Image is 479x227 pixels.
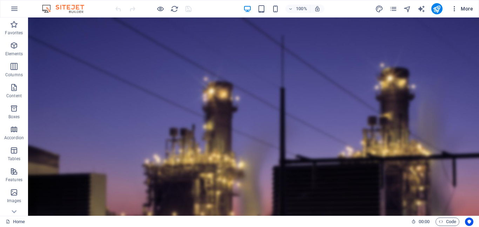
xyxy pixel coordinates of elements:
[389,5,397,13] i: Pages (Ctrl+Alt+S)
[8,114,20,120] p: Boxes
[40,5,93,13] img: Editor Logo
[6,177,22,183] p: Features
[375,5,384,13] button: design
[6,218,25,226] a: Click to cancel selection. Double-click to open Pages
[5,51,23,57] p: Elements
[7,198,21,204] p: Images
[156,5,164,13] button: Click here to leave preview mode and continue editing
[5,72,23,78] p: Columns
[296,5,307,13] h6: 100%
[419,218,430,226] span: 00 00
[375,5,383,13] i: Design (Ctrl+Alt+Y)
[170,5,178,13] i: Reload page
[389,5,398,13] button: pages
[431,3,443,14] button: publish
[448,3,476,14] button: More
[411,218,430,226] h6: Session time
[6,93,22,99] p: Content
[314,6,321,12] i: On resize automatically adjust zoom level to fit chosen device.
[436,218,459,226] button: Code
[451,5,473,12] span: More
[5,30,23,36] p: Favorites
[417,5,426,13] button: text_generator
[170,5,178,13] button: reload
[285,5,310,13] button: 100%
[403,5,412,13] button: navigator
[439,218,456,226] span: Code
[424,219,425,224] span: :
[465,218,473,226] button: Usercentrics
[4,135,24,141] p: Accordion
[8,156,20,162] p: Tables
